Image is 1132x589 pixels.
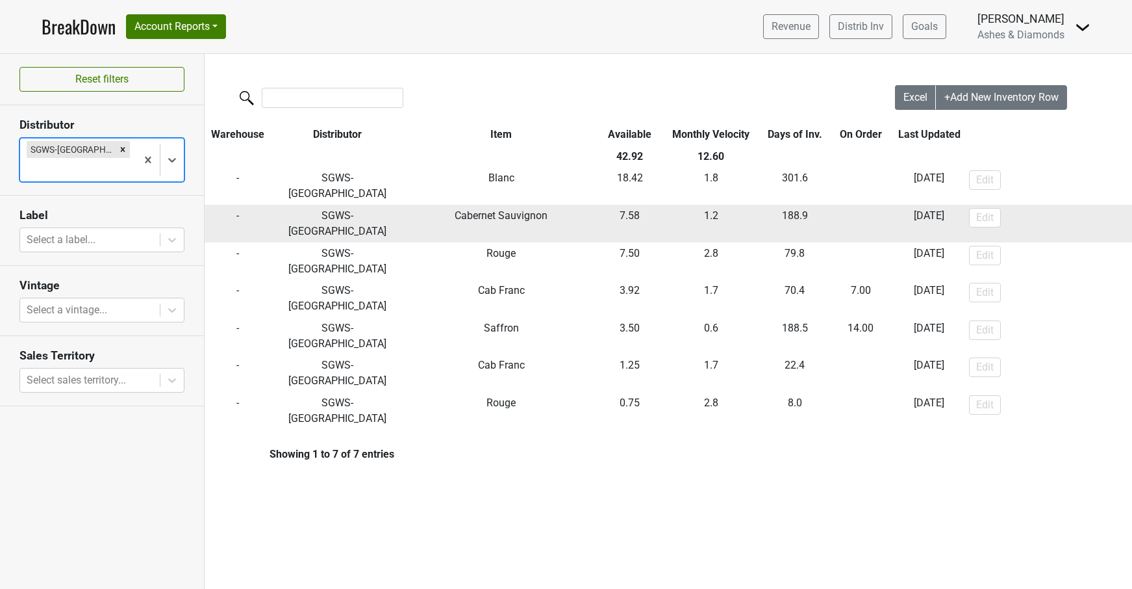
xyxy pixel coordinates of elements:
th: 42.92 [598,146,662,168]
td: SGWS-[GEOGRAPHIC_DATA] [271,205,405,242]
td: 2.8 [662,242,761,280]
button: +Add New Inventory Row [936,85,1067,110]
td: - [205,242,271,280]
span: Excel [903,91,927,103]
span: +Add New Inventory Row [944,91,1059,103]
button: Reset filters [19,67,184,92]
th: Available: activate to sort column ascending [598,124,662,146]
td: - [829,205,892,242]
td: 1.8 [662,168,761,205]
td: - [829,392,892,430]
td: 0.6 [662,317,761,355]
button: Edit [969,283,1001,302]
span: Blanc [488,172,514,184]
td: SGWS-[GEOGRAPHIC_DATA] [271,168,405,205]
td: [DATE] [892,242,966,280]
th: On Order: activate to sort column ascending [829,124,892,146]
td: 2.8 [662,392,761,430]
td: 7.50 [598,242,662,280]
td: 188.5 [761,317,829,355]
button: Edit [969,208,1001,228]
h3: Vintage [19,279,184,293]
td: - [205,205,271,242]
td: [DATE] [892,355,966,393]
td: SGWS-[GEOGRAPHIC_DATA] [271,355,405,393]
td: 1.7 [662,280,761,317]
td: - [829,280,892,317]
span: Saffron [484,322,519,334]
th: Distributor: activate to sort column ascending [271,124,405,146]
td: 7.58 [598,205,662,242]
span: Cab Franc [478,359,525,371]
td: 1.25 [598,355,662,393]
button: Edit [969,246,1001,265]
div: Showing 1 to 7 of 7 entries [205,448,394,460]
td: 70.4 [761,280,829,317]
td: 3.50 [598,317,662,355]
button: Edit [969,358,1001,377]
button: Edit [969,395,1001,415]
td: 3.92 [598,280,662,317]
button: Account Reports [126,14,226,39]
td: [DATE] [892,280,966,317]
td: 8.0 [761,392,829,430]
td: - [829,317,892,355]
th: Item: activate to sort column ascending [405,124,598,146]
a: Distrib Inv [829,14,892,39]
td: SGWS-[GEOGRAPHIC_DATA] [271,242,405,280]
td: - [829,355,892,393]
td: - [205,355,271,393]
span: Cabernet Sauvignon [455,209,547,222]
div: [PERSON_NAME] [977,10,1064,27]
button: Edit [969,170,1001,190]
td: 0.75 [598,392,662,430]
td: - [205,168,271,205]
span: Rouge [486,397,516,409]
td: 188.9 [761,205,829,242]
a: Goals [903,14,946,39]
span: Rouge [486,247,516,259]
td: 1.7 [662,355,761,393]
a: BreakDown [42,13,116,40]
td: - [205,317,271,355]
td: SGWS-[GEOGRAPHIC_DATA] [271,392,405,430]
img: Dropdown Menu [1075,20,1090,35]
td: [DATE] [892,168,966,205]
h3: Label [19,209,184,222]
span: Cab Franc [478,284,525,296]
td: - [205,280,271,317]
button: Edit [969,321,1001,340]
td: SGWS-[GEOGRAPHIC_DATA] [271,280,405,317]
td: 79.8 [761,242,829,280]
span: Ashes & Diamonds [977,29,1064,41]
td: - [205,392,271,430]
a: Revenue [763,14,819,39]
td: - [829,168,892,205]
div: SGWS-[GEOGRAPHIC_DATA] [27,141,116,158]
td: [DATE] [892,317,966,355]
th: Last Updated: activate to sort column ascending [892,124,966,146]
td: [DATE] [892,392,966,430]
button: Excel [895,85,937,110]
h3: Distributor [19,118,184,132]
td: [DATE] [892,205,966,242]
td: 22.4 [761,355,829,393]
h3: Sales Territory [19,349,184,363]
td: 18.42 [598,168,662,205]
td: SGWS-[GEOGRAPHIC_DATA] [271,317,405,355]
th: Monthly Velocity: activate to sort column ascending [662,124,761,146]
td: 1.2 [662,205,761,242]
div: Remove SGWS-FL [116,141,130,158]
th: 12.60 [662,146,761,168]
td: 301.6 [761,168,829,205]
th: Warehouse: activate to sort column ascending [205,124,271,146]
td: - [829,242,892,280]
th: Days of Inv.: activate to sort column ascending [761,124,829,146]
